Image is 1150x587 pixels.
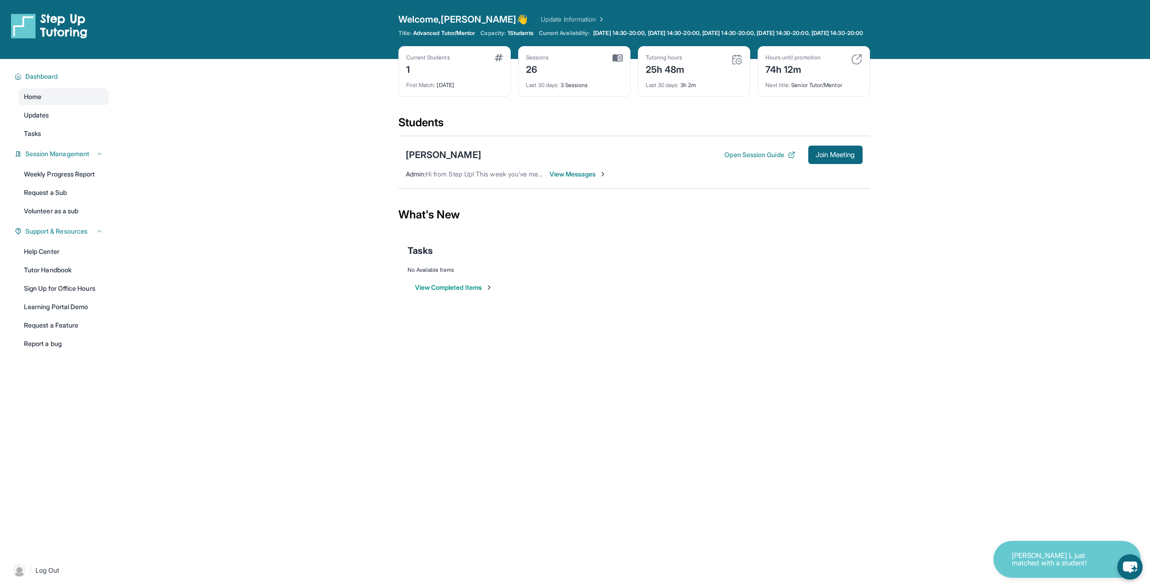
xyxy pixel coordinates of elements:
div: Current Students [406,54,450,61]
div: 25h 48m [646,61,685,76]
a: Sign Up for Office Hours [18,280,109,297]
img: card [851,54,862,65]
span: Last 30 days : [646,82,679,88]
span: | [29,565,32,576]
div: 1 [406,61,450,76]
img: Chevron-Right [599,170,607,178]
span: Log Out [35,566,59,575]
div: 3 Sessions [526,76,623,89]
a: Volunteer as a sub [18,203,109,219]
span: Welcome, [PERSON_NAME] 👋 [398,13,528,26]
span: Hi from Step Up! This week you’ve met for 0 minutes and this month you’ve met for 3 hours. Happy ... [426,170,741,178]
img: logo [11,13,88,39]
span: Updates [24,111,49,120]
div: Students [398,115,870,135]
a: Weekly Progress Report [18,166,109,182]
span: Next title : [765,82,790,88]
img: card [495,54,503,61]
a: Home [18,88,109,105]
img: user-img [13,564,26,577]
a: Tutor Handbook [18,262,109,278]
span: Admin : [406,170,426,178]
a: Help Center [18,243,109,260]
span: First Match : [406,82,436,88]
button: Dashboard [22,72,103,81]
span: Capacity: [480,29,506,37]
div: What's New [398,194,870,235]
div: Senior Tutor/Mentor [765,76,862,89]
div: 3h 2m [646,76,742,89]
img: Chevron Right [596,15,605,24]
button: Session Management [22,149,103,158]
span: Home [24,92,41,101]
span: Last 30 days : [526,82,559,88]
span: Dashboard [25,72,58,81]
span: Tasks [24,129,41,138]
div: 74h 12m [765,61,821,76]
a: Tasks [18,125,109,142]
p: [PERSON_NAME] L just matched with a student! [1012,552,1104,567]
span: Support & Resources [25,227,88,236]
div: 26 [526,61,549,76]
a: Learning Portal Demo [18,299,109,315]
div: Sessions [526,54,549,61]
div: Hours until promotion [765,54,821,61]
span: 1 Students [508,29,533,37]
a: Request a Feature [18,317,109,334]
button: chat-button [1117,554,1143,580]
a: Report a bug [18,335,109,352]
a: Request a Sub [18,184,109,201]
div: [DATE] [406,76,503,89]
span: Title: [398,29,411,37]
button: View Completed Items [415,283,493,292]
a: [DATE] 14:30-20:00, [DATE] 14:30-20:00, [DATE] 14:30-20:00, [DATE] 14:30-20:00, [DATE] 14:30-20:00 [591,29,865,37]
button: Support & Resources [22,227,103,236]
a: |Log Out [9,560,109,581]
span: Advanced Tutor/Mentor [413,29,475,37]
a: Updates [18,107,109,123]
span: Session Management [25,149,89,158]
span: Current Availability: [539,29,590,37]
div: [PERSON_NAME] [406,148,481,161]
img: card [731,54,742,65]
button: Join Meeting [808,146,863,164]
button: Open Session Guide [724,150,795,159]
span: View Messages [549,170,607,179]
span: [DATE] 14:30-20:00, [DATE] 14:30-20:00, [DATE] 14:30-20:00, [DATE] 14:30-20:00, [DATE] 14:30-20:00 [593,29,863,37]
a: Update Information [541,15,605,24]
div: Tutoring hours [646,54,685,61]
span: Join Meeting [816,152,855,158]
div: No Available Items [408,266,861,274]
span: Tasks [408,244,433,257]
img: card [613,54,623,62]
